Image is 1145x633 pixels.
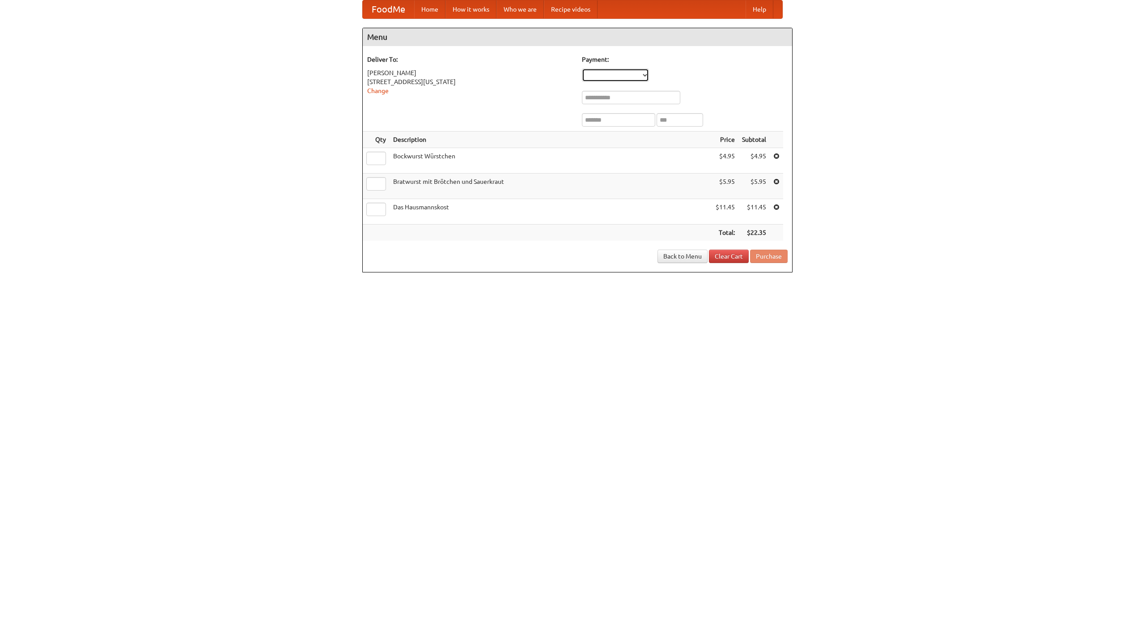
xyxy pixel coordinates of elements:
[709,250,749,263] a: Clear Cart
[712,132,738,148] th: Price
[738,174,770,199] td: $5.95
[390,174,712,199] td: Bratwurst mit Brötchen und Sauerkraut
[712,225,738,241] th: Total:
[750,250,788,263] button: Purchase
[544,0,598,18] a: Recipe videos
[390,132,712,148] th: Description
[496,0,544,18] a: Who we are
[414,0,445,18] a: Home
[738,199,770,225] td: $11.45
[712,148,738,174] td: $4.95
[363,0,414,18] a: FoodMe
[738,225,770,241] th: $22.35
[738,132,770,148] th: Subtotal
[738,148,770,174] td: $4.95
[363,132,390,148] th: Qty
[445,0,496,18] a: How it works
[390,148,712,174] td: Bockwurst Würstchen
[746,0,773,18] a: Help
[657,250,708,263] a: Back to Menu
[363,28,792,46] h4: Menu
[367,55,573,64] h5: Deliver To:
[367,68,573,77] div: [PERSON_NAME]
[367,77,573,86] div: [STREET_ADDRESS][US_STATE]
[712,199,738,225] td: $11.45
[390,199,712,225] td: Das Hausmannskost
[712,174,738,199] td: $5.95
[367,87,389,94] a: Change
[582,55,788,64] h5: Payment:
